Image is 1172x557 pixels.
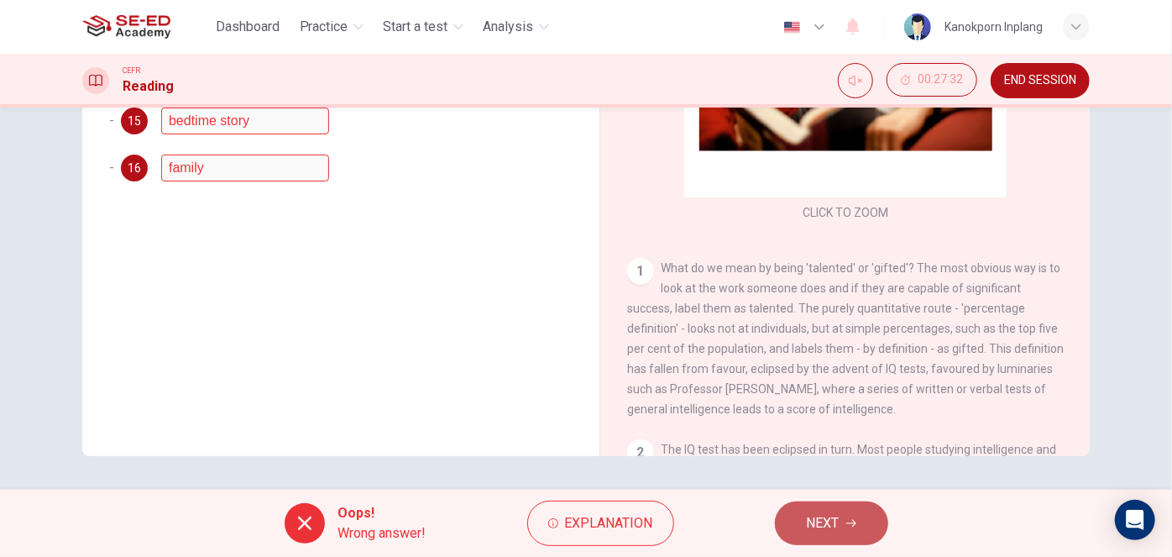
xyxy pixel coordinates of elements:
[782,21,803,34] img: en
[904,13,931,40] img: Profile picture
[109,160,114,176] span: -
[384,17,448,37] span: Start a test
[527,501,674,546] button: Explanation
[887,63,977,97] button: 00:27:32
[484,17,534,37] span: Analysis
[627,439,654,466] div: 2
[627,258,654,285] div: 1
[565,512,653,535] span: Explanation
[338,523,426,544] span: Wrong answer!
[918,73,963,87] span: 00:27:32
[128,115,141,127] span: 15
[887,63,977,98] div: Hide
[123,65,140,76] span: CEFR
[161,108,329,134] input: IQ; intelligence; IQ tests; IQ test;
[123,76,174,97] h1: Reading
[128,162,141,174] span: 16
[82,10,209,44] a: SE-ED Academy logo
[1004,74,1076,87] span: END SESSION
[82,10,170,44] img: SE-ED Academy logo
[477,12,556,42] button: Analysis
[300,17,348,37] span: Practice
[377,12,470,42] button: Start a test
[991,63,1090,98] button: END SESSION
[775,502,888,545] button: NEXT
[627,261,1064,416] span: What do we mean by being 'talented' or 'gifted'? The most obvious way is to look at the work some...
[209,12,286,42] button: Dashboard
[161,155,329,181] input: multifaceted; multifaceted approach;
[944,17,1043,37] div: Kanokporn Inplang
[293,12,370,42] button: Practice
[1115,500,1155,540] div: Open Intercom Messenger
[216,17,280,37] span: Dashboard
[838,63,873,98] div: Unmute
[338,503,426,523] span: Oops!
[807,512,840,535] span: NEXT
